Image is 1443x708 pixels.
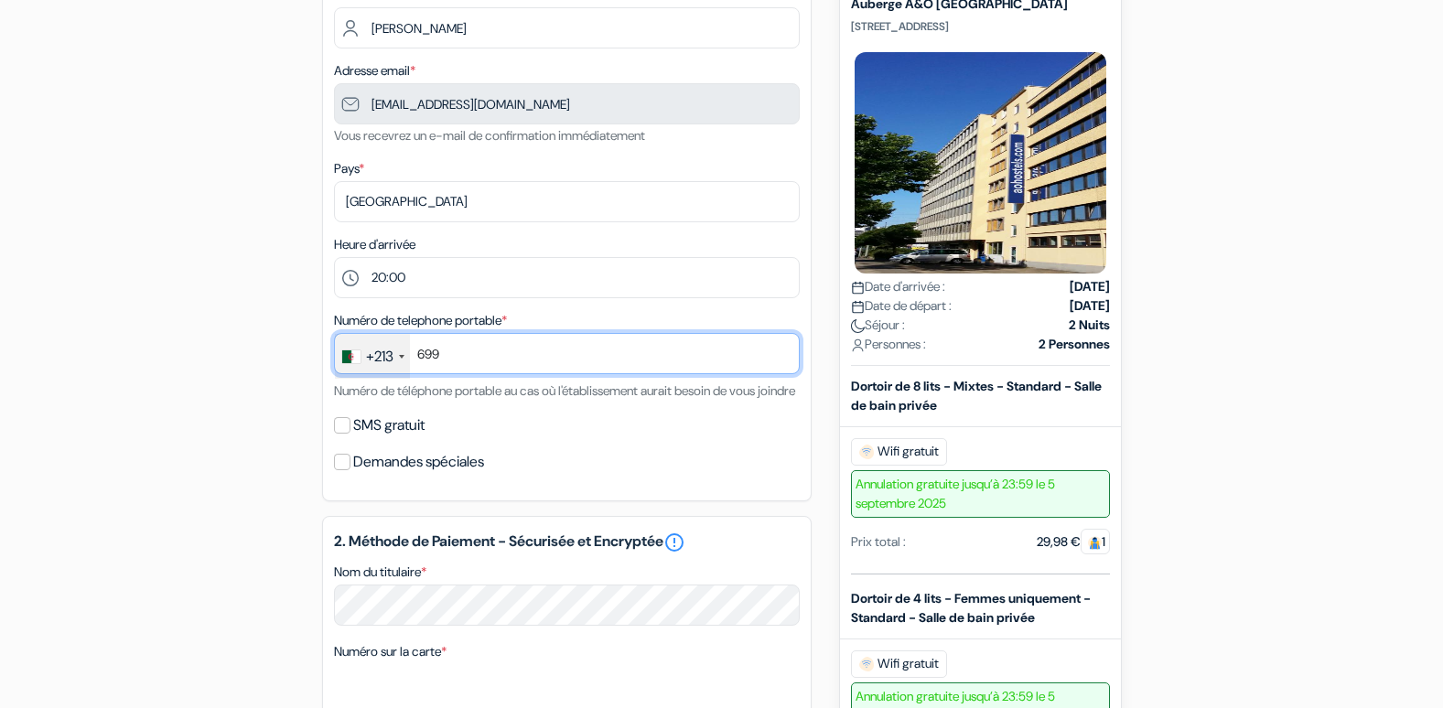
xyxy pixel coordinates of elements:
img: calendar.svg [851,281,865,295]
label: Heure d'arrivée [334,235,415,254]
span: Annulation gratuite jusqu’à 23:59 le 5 septembre 2025 [851,470,1110,518]
div: Prix total : [851,532,906,552]
label: Numéro sur la carte [334,642,447,661]
div: Algeria (‫الجزائر‬‎): +213 [335,334,410,379]
img: guest.svg [1088,536,1102,550]
label: Pays [334,159,364,178]
b: Dortoir de 4 lits - Femmes uniquement - Standard - Salle de bain privée [851,590,1091,626]
small: Numéro de téléphone portable au cas où l'établissement aurait besoin de vous joindre [334,382,795,399]
span: Wifi gratuit [851,650,947,678]
b: Dortoir de 8 lits - Mixtes - Standard - Salle de bain privée [851,378,1102,413]
input: 551 23 45 67 [334,333,800,374]
span: Date d'arrivée : [851,277,945,296]
strong: [DATE] [1070,296,1110,316]
input: Entrer le nom de famille [334,7,800,48]
strong: [DATE] [1070,277,1110,296]
label: Demandes spéciales [353,449,484,475]
img: free_wifi.svg [859,445,874,459]
div: 29,98 € [1037,532,1110,552]
small: Vous recevrez un e-mail de confirmation immédiatement [334,127,645,144]
img: user_icon.svg [851,338,865,352]
h5: 2. Méthode de Paiement - Sécurisée et Encryptée [334,531,800,553]
div: +213 [366,346,393,368]
label: Nom du titulaire [334,563,426,582]
input: Entrer adresse e-mail [334,83,800,124]
span: Personnes : [851,335,926,354]
strong: 2 Personnes [1039,335,1110,354]
span: 1 [1081,529,1110,554]
p: [STREET_ADDRESS] [851,19,1110,34]
label: Adresse email [334,61,415,80]
strong: 2 Nuits [1069,316,1110,335]
span: Wifi gratuit [851,438,947,466]
span: Séjour : [851,316,905,335]
label: Numéro de telephone portable [334,311,507,330]
img: moon.svg [851,319,865,333]
img: free_wifi.svg [859,657,874,671]
label: SMS gratuit [353,413,425,438]
a: error_outline [663,531,685,553]
img: calendar.svg [851,300,865,314]
span: Date de départ : [851,296,952,316]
